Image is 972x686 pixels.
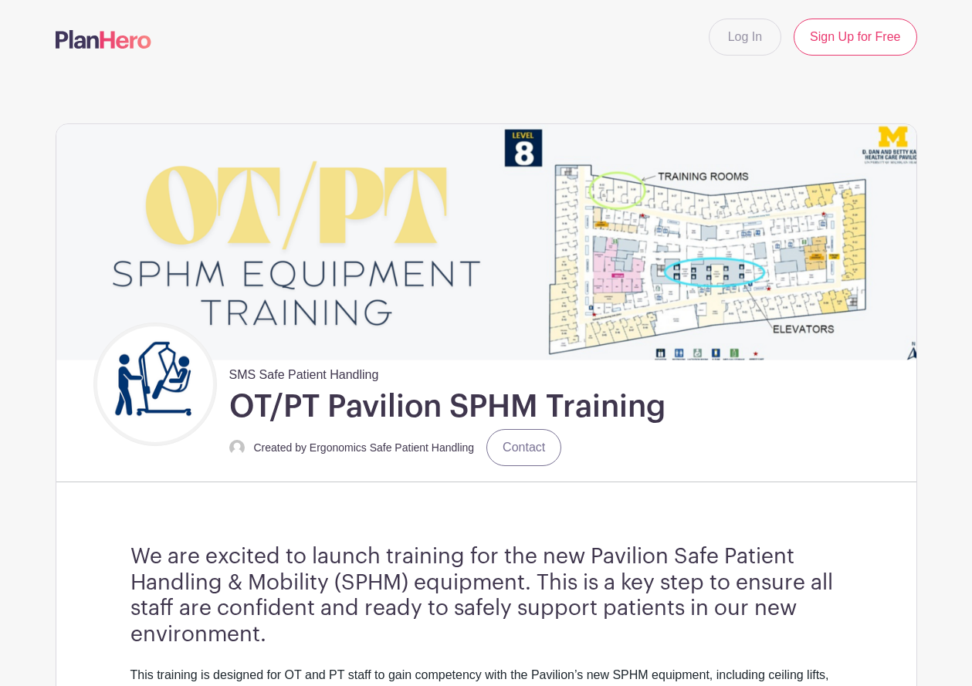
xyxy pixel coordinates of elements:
[254,441,475,454] small: Created by Ergonomics Safe Patient Handling
[97,326,213,442] img: Untitled%20design.png
[229,360,379,384] span: SMS Safe Patient Handling
[229,387,665,426] h1: OT/PT Pavilion SPHM Training
[56,30,151,49] img: logo-507f7623f17ff9eddc593b1ce0a138ce2505c220e1c5a4e2b4648c50719b7d32.svg
[486,429,561,466] a: Contact
[709,19,781,56] a: Log In
[794,19,916,56] a: Sign Up for Free
[56,124,916,360] img: event_banner_9671.png
[229,440,245,455] img: default-ce2991bfa6775e67f084385cd625a349d9dcbb7a52a09fb2fda1e96e2d18dcdb.png
[130,544,842,647] h3: We are excited to launch training for the new Pavilion Safe Patient Handling & Mobility (SPHM) eq...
